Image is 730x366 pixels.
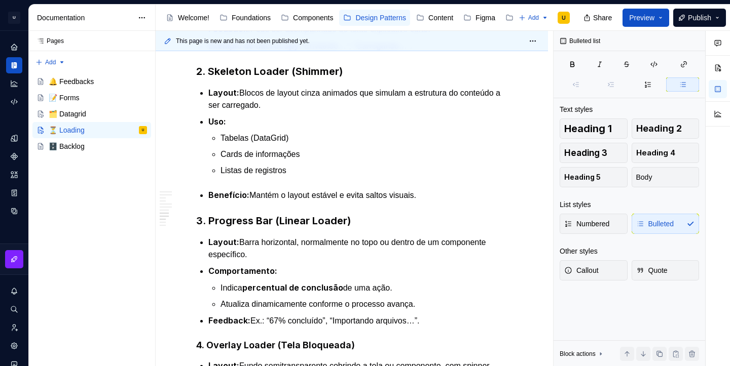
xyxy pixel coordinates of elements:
a: Changelog [501,10,556,26]
button: Preview [623,9,669,27]
button: Numbered [560,214,628,234]
div: Welcome! [178,13,209,23]
a: 📝 Forms [32,90,151,106]
button: U [2,7,26,28]
button: Add [516,11,552,25]
p: Atualiza dinamicamente conforme o processo avança. [221,298,507,310]
div: Page tree [162,8,514,28]
a: Code automation [6,94,22,110]
button: Add [32,55,68,69]
button: Callout [560,260,628,280]
a: Assets [6,167,22,183]
p: Ex.: “67% concluído”, “Importando arquivos…”. [208,314,507,327]
div: Figma [476,13,495,23]
span: This page is new and has not been published yet. [176,37,310,45]
strong: Benefício: [208,190,249,200]
div: Content [428,13,453,23]
a: Welcome! [162,10,213,26]
div: Page tree [32,73,151,154]
strong: Feedback: [208,315,250,326]
div: Foundations [232,13,271,23]
span: Heading 3 [564,148,607,158]
p: Barra horizontal, normalmente no topo ou dentro de um componente específico. [208,236,507,261]
a: Design Patterns [339,10,410,26]
strong: 4. Overlay Loader (Tela Bloqueada) [196,340,355,350]
span: Heading 1 [564,124,612,134]
button: Heading 3 [560,143,628,163]
a: Documentation [6,57,22,73]
strong: Comportamento: [208,266,277,276]
a: Components [6,148,22,165]
p: Listas de registros [221,165,507,177]
a: Home [6,39,22,55]
a: 🗄️ Backlog [32,138,151,154]
a: Figma [459,10,499,26]
a: ⏳ LoadingU [32,122,151,138]
button: Quote [632,260,700,280]
button: Heading 2 [632,118,700,139]
div: List styles [560,199,591,210]
strong: 3. Progress Bar (Linear Loader) [196,215,351,227]
a: Data sources [6,203,22,219]
div: 🔔 Feedbacks [49,76,94,87]
p: Blocos de layout cinza animados que simulam a estrutura do conteúdo a ser carregado. [208,87,507,111]
button: Heading 5 [560,167,628,187]
a: Storybook stories [6,185,22,201]
p: Indica de uma ação. [221,281,507,294]
div: Components [293,13,333,23]
a: Invite team [6,319,22,336]
button: Search ⌘K [6,301,22,317]
span: Numbered [564,219,609,229]
div: Block actions [560,350,596,358]
a: Components [277,10,337,26]
span: Callout [564,265,599,275]
span: Add [528,14,539,22]
a: Analytics [6,75,22,92]
div: Pages [32,37,64,45]
a: Content [412,10,457,26]
strong: Uso: [208,116,226,127]
button: Notifications [6,283,22,299]
strong: 2. Skeleton Loader (Shimmer) [196,65,343,77]
button: Heading 1 [560,118,628,139]
a: Foundations [215,10,275,26]
div: 🗄️ Backlog [49,141,85,151]
span: Heading 4 [636,148,675,158]
span: Share [593,13,612,23]
span: Add [45,58,56,66]
a: Design tokens [6,130,22,146]
span: Preview [629,13,654,23]
span: Publish [688,13,711,23]
div: ⏳ Loading [49,125,85,135]
span: Body [636,172,652,182]
div: U [562,14,566,22]
button: Heading 4 [632,143,700,163]
div: Other styles [560,246,598,256]
div: Text styles [560,104,593,114]
div: 📝 Forms [49,93,80,103]
div: 🗂️ Datagrid [49,109,86,119]
strong: Layout: [208,237,239,247]
button: Body [632,167,700,187]
strong: Layout: [208,88,239,98]
a: 🔔 Feedbacks [32,73,151,90]
button: Publish [673,9,726,27]
span: Heading 5 [564,172,601,182]
a: 🗂️ Datagrid [32,106,151,122]
span: Heading 2 [636,124,682,134]
p: Cards de informações [221,148,507,160]
div: Block actions [560,347,605,361]
div: Documentation [37,13,133,23]
a: Settings [6,338,22,354]
p: Tabelas (DataGrid) [221,132,507,144]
